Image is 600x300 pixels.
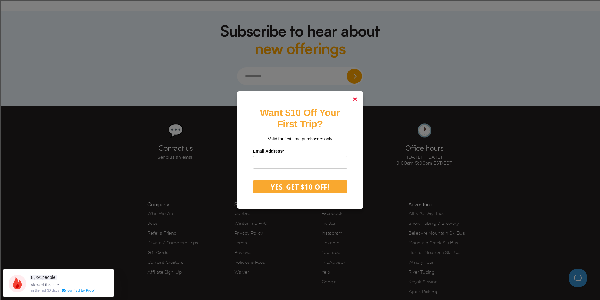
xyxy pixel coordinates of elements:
span: viewed this site [31,282,59,287]
button: YES, GET $10 OFF! [253,180,347,193]
span: people [30,275,57,280]
div: Move To ... [3,14,597,20]
span: Valid for first time purchasers only [268,136,332,141]
div: Rename [3,37,597,42]
span: Required [283,149,284,154]
div: in the last 30 days [31,289,59,292]
div: Sort A > Z [3,3,597,8]
div: Move To ... [3,42,597,48]
div: Delete [3,20,597,25]
div: Options [3,25,597,31]
label: Email Address [253,146,347,156]
span: 8,791 [31,275,42,280]
strong: Want $10 Off Your First Trip? [260,107,340,129]
div: Sign out [3,31,597,37]
div: Sort New > Old [3,8,597,14]
a: Close [347,92,363,107]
